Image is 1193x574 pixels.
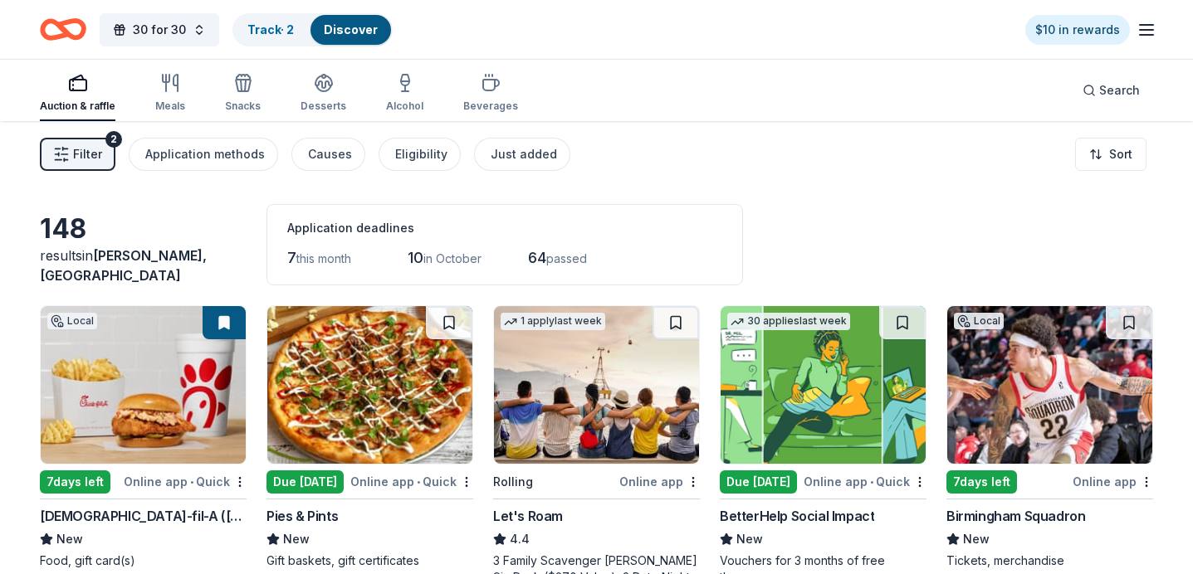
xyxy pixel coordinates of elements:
[474,138,570,171] button: Just added
[266,305,473,569] a: Image for Pies & PintsDue [DATE]Online app•QuickPies & PintsNewGift baskets, gift certificates
[395,144,447,164] div: Eligibility
[720,470,797,494] div: Due [DATE]
[155,66,185,121] button: Meals
[40,247,207,284] span: in
[124,471,247,492] div: Online app Quick
[528,249,546,266] span: 64
[40,305,247,569] a: Image for Chick-fil-A (Hoover)Local7days leftOnline app•Quick[DEMOGRAPHIC_DATA]-fil-A ([PERSON_NA...
[301,100,346,113] div: Desserts
[493,472,533,492] div: Rolling
[804,471,927,492] div: Online app Quick
[494,306,699,464] img: Image for Let's Roam
[133,20,186,40] span: 30 for 30
[1073,471,1153,492] div: Online app
[40,10,86,49] a: Home
[493,506,563,526] div: Let's Roam
[546,251,587,265] span: passed
[308,144,352,164] div: Causes
[301,66,346,121] button: Desserts
[296,251,351,265] span: this month
[1025,15,1130,45] a: $10 in rewards
[145,144,265,164] div: Application methods
[225,100,261,113] div: Snacks
[190,475,193,489] span: •
[266,470,344,494] div: Due [DATE]
[73,144,102,164] span: Filter
[463,66,518,121] button: Beverages
[232,13,393,46] button: Track· 2Discover
[954,313,1004,329] div: Local
[870,475,873,489] span: •
[1099,80,1140,100] span: Search
[47,313,97,329] div: Local
[40,138,115,171] button: Filter2
[247,22,294,36] a: Track· 2
[379,138,461,171] button: Eligibility
[727,313,850,330] div: 30 applies last week
[510,529,530,549] span: 4.4
[408,249,423,266] span: 10
[501,313,605,330] div: 1 apply last week
[720,506,874,526] div: BetterHelp Social Impact
[946,506,1085,526] div: Birmingham Squadron
[619,471,700,492] div: Online app
[324,22,378,36] a: Discover
[1069,74,1153,107] button: Search
[40,212,247,246] div: 148
[40,247,207,284] span: [PERSON_NAME], [GEOGRAPHIC_DATA]
[40,100,115,113] div: Auction & raffle
[40,66,115,121] button: Auction & raffle
[266,506,338,526] div: Pies & Pints
[291,138,365,171] button: Causes
[287,218,722,238] div: Application deadlines
[947,306,1152,464] img: Image for Birmingham Squadron
[40,506,247,526] div: [DEMOGRAPHIC_DATA]-fil-A ([PERSON_NAME])
[463,100,518,113] div: Beverages
[129,138,278,171] button: Application methods
[40,552,247,569] div: Food, gift card(s)
[946,552,1153,569] div: Tickets, merchandise
[1109,144,1132,164] span: Sort
[41,306,246,464] img: Image for Chick-fil-A (Hoover)
[423,251,482,265] span: in October
[40,470,110,494] div: 7 days left
[1075,138,1147,171] button: Sort
[155,100,185,113] div: Meals
[40,246,247,285] div: results
[225,66,261,121] button: Snacks
[946,470,1017,494] div: 7 days left
[386,100,423,113] div: Alcohol
[283,529,310,549] span: New
[386,66,423,121] button: Alcohol
[267,306,472,464] img: Image for Pies & Pints
[491,144,557,164] div: Just added
[721,306,926,464] img: Image for BetterHelp Social Impact
[56,529,83,549] span: New
[100,13,219,46] button: 30 for 30
[105,131,122,148] div: 2
[350,471,473,492] div: Online app Quick
[266,552,473,569] div: Gift baskets, gift certificates
[736,529,763,549] span: New
[946,305,1153,569] a: Image for Birmingham SquadronLocal7days leftOnline appBirmingham SquadronNewTickets, merchandise
[963,529,990,549] span: New
[287,249,296,266] span: 7
[417,475,420,489] span: •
